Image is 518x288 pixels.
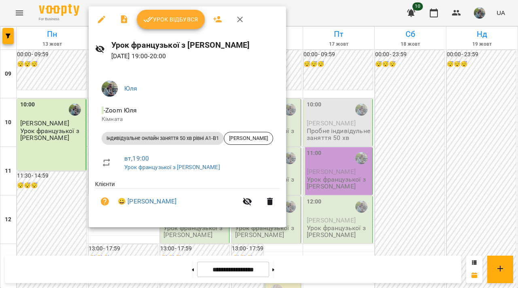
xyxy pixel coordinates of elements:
span: Індивідуальне онлайн заняття 50 хв рівні А1-В1 [102,135,224,142]
a: Урок французької з [PERSON_NAME] [124,164,220,170]
p: Кімната [102,115,273,123]
span: - Zoom Юля [102,106,139,114]
a: 😀 [PERSON_NAME] [118,197,176,206]
div: [PERSON_NAME] [224,132,273,145]
button: Візит ще не сплачено. Додати оплату? [95,192,115,211]
img: c71655888622cca4d40d307121b662d7.jpeg [102,80,118,97]
p: [DATE] 19:00 - 20:00 [111,51,280,61]
button: Урок відбувся [137,10,205,29]
a: Юля [124,85,137,92]
span: [PERSON_NAME] [224,135,273,142]
ul: Клієнти [95,180,280,218]
a: вт , 19:00 [124,155,149,162]
h6: Урок французької з [PERSON_NAME] [111,39,280,51]
span: Урок відбувся [143,15,198,24]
